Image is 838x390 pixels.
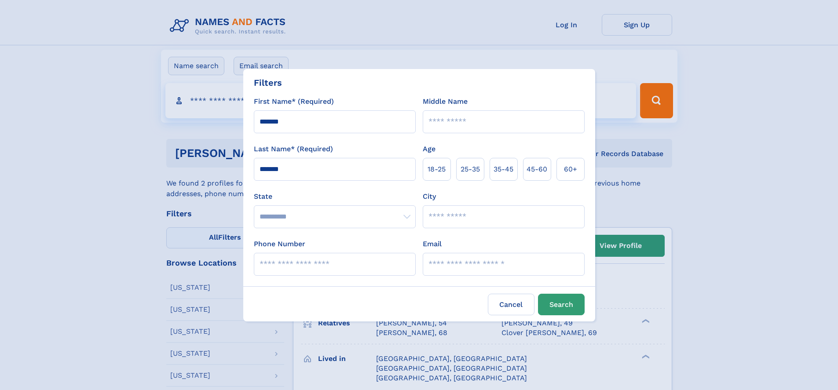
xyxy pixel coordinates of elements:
[494,164,513,175] span: 35‑45
[423,239,442,249] label: Email
[254,144,333,154] label: Last Name* (Required)
[254,191,416,202] label: State
[254,96,334,107] label: First Name* (Required)
[564,164,577,175] span: 60+
[428,164,446,175] span: 18‑25
[423,96,468,107] label: Middle Name
[538,294,585,315] button: Search
[423,191,436,202] label: City
[254,239,305,249] label: Phone Number
[527,164,547,175] span: 45‑60
[488,294,534,315] label: Cancel
[254,76,282,89] div: Filters
[461,164,480,175] span: 25‑35
[423,144,435,154] label: Age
